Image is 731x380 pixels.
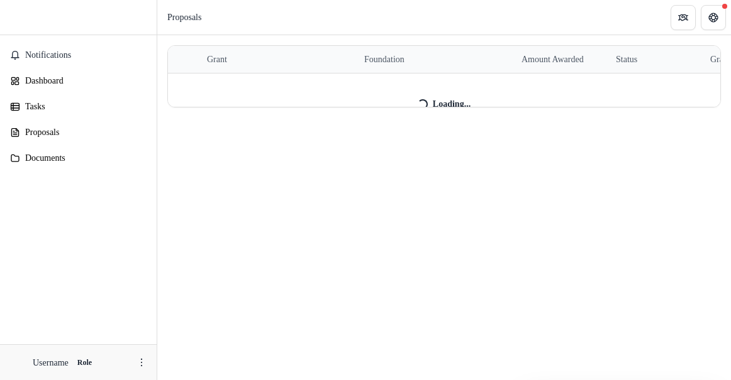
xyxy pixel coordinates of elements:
nav: breadcrumb [162,8,216,26]
div: Proposals [167,11,211,24]
a: Proposals [5,122,152,143]
button: Notifications [5,45,152,65]
p: Username [33,356,77,369]
button: Partners [671,5,696,30]
div: Proposals [25,126,142,139]
a: Tasks [5,96,152,117]
button: More [134,355,149,370]
div: Tasks [25,100,142,113]
button: Get Help [701,5,726,30]
p: Role [82,357,107,368]
a: Documents [5,148,152,168]
div: Dashboard [25,74,142,87]
span: Notifications [25,50,147,61]
div: Documents [25,151,142,165]
a: Dashboard [5,70,152,91]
